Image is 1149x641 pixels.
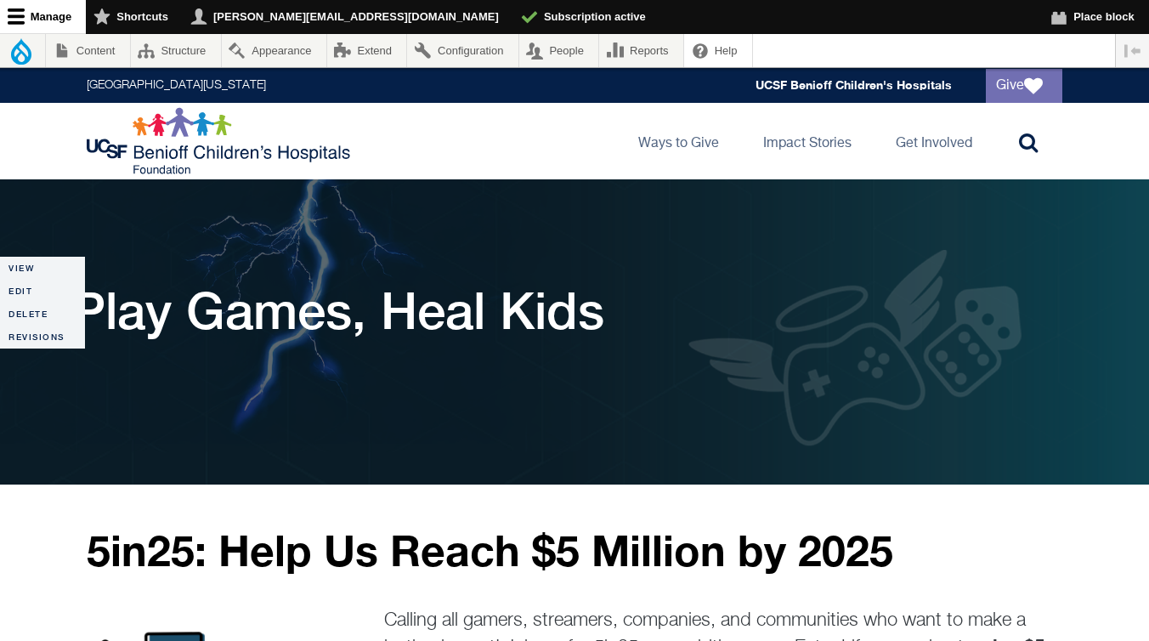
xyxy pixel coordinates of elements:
[750,103,865,179] a: Impact Stories
[986,69,1062,103] a: Give
[684,34,752,67] a: Help
[882,103,986,179] a: Get Involved
[1116,34,1149,67] button: Vertical orientation
[756,78,952,93] a: UCSF Benioff Children's Hospitals
[599,34,683,67] a: Reports
[46,34,130,67] a: Content
[625,103,733,179] a: Ways to Give
[71,281,604,340] h1: Play Games, Heal Kids
[327,34,407,67] a: Extend
[131,34,221,67] a: Structure
[222,34,326,67] a: Appearance
[87,527,1062,574] p: 5in25: Help Us Reach $5 Million by 2025
[87,80,266,92] a: [GEOGRAPHIC_DATA][US_STATE]
[87,107,354,175] img: Logo for UCSF Benioff Children's Hospitals Foundation
[407,34,518,67] a: Configuration
[519,34,599,67] a: People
